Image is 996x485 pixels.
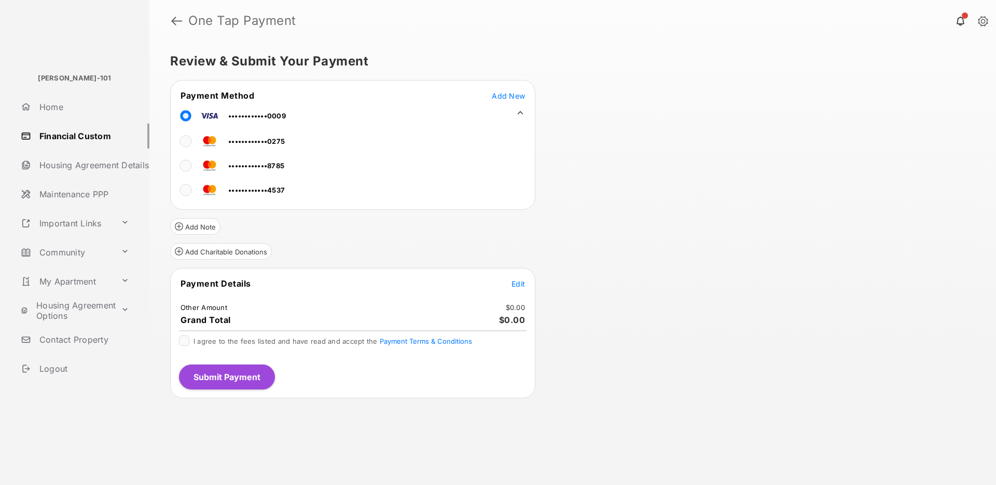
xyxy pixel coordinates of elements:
a: Community [17,240,117,265]
a: Home [17,95,149,119]
a: My Apartment [17,269,117,294]
td: $0.00 [505,303,525,312]
button: Submit Payment [179,365,275,389]
span: Grand Total [181,315,231,325]
button: Add New [492,90,525,101]
button: Add Charitable Donations [170,243,272,260]
span: Edit [511,279,525,288]
p: [PERSON_NAME]-101 [38,73,111,84]
button: I agree to the fees listed and have read and accept the [380,337,472,345]
span: I agree to the fees listed and have read and accept the [193,337,472,345]
a: Housing Agreement Details [17,153,149,178]
span: ••••••••••••0009 [228,112,286,120]
span: Payment Method [181,90,254,101]
span: ••••••••••••4537 [228,186,285,194]
span: ••••••••••••8785 [228,161,284,170]
td: Other Amount [180,303,228,312]
button: Add Note [170,218,220,235]
button: Edit [511,278,525,289]
a: Maintenance PPP [17,182,149,207]
a: Financial Custom [17,124,149,149]
span: $0.00 [499,315,525,325]
span: Add New [492,91,525,100]
a: Logout [17,356,149,381]
h5: Review & Submit Your Payment [170,55,967,68]
span: ••••••••••••0275 [228,137,285,145]
span: Payment Details [181,278,251,289]
strong: One Tap Payment [188,15,296,27]
a: Important Links [17,211,117,236]
a: Housing Agreement Options [17,298,117,323]
a: Contact Property [17,327,149,352]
